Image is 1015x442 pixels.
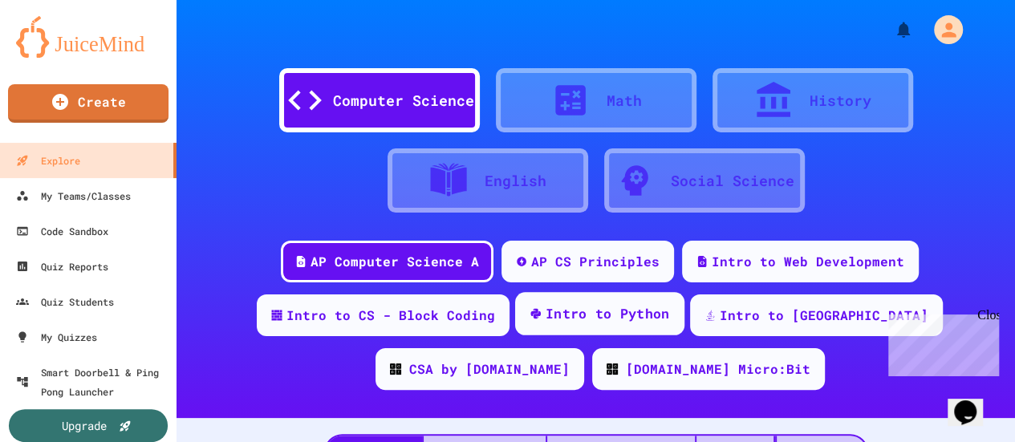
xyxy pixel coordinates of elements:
div: Computer Science [333,90,474,112]
iframe: chat widget [948,378,999,426]
div: [DOMAIN_NAME] Micro:Bit [626,359,810,379]
img: logo-orange.svg [16,16,160,58]
div: My Notifications [864,16,917,43]
img: CODE_logo_RGB.png [607,363,618,375]
div: Upgrade [62,417,107,434]
div: Explore [16,151,80,170]
img: CODE_logo_RGB.png [390,363,401,375]
div: AP Computer Science A [311,252,479,271]
div: Intro to Web Development [712,252,904,271]
div: AP CS Principles [531,252,660,271]
div: History [810,90,871,112]
div: Smart Doorbell & Ping Pong Launcher [16,363,170,401]
div: My Teams/Classes [16,186,131,205]
div: Intro to CS - Block Coding [286,306,495,325]
div: Chat with us now!Close [6,6,111,102]
div: My Account [917,11,967,48]
div: Quiz Reports [16,257,108,276]
div: Code Sandbox [16,221,108,241]
div: Intro to [GEOGRAPHIC_DATA] [720,306,928,325]
div: Math [607,90,642,112]
div: English [485,170,546,192]
div: Social Science [671,170,794,192]
div: My Quizzes [16,327,97,347]
iframe: chat widget [882,308,999,376]
a: Create [8,84,168,123]
div: Intro to Python [546,304,670,324]
div: CSA by [DOMAIN_NAME] [409,359,570,379]
div: Quiz Students [16,292,114,311]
